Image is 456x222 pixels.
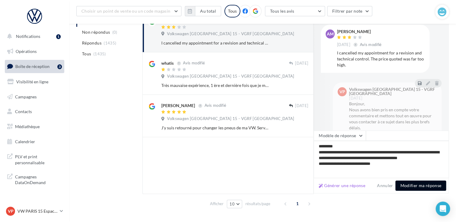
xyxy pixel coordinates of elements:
[265,6,325,16] button: Tous les avis
[161,60,174,66] div: whatis
[56,34,61,39] div: 1
[17,208,57,214] p: VW PARIS 15 Espace Suffren
[82,51,91,57] span: Tous
[81,8,170,14] span: Choisir un point de vente ou un code magasin
[15,173,62,186] span: Campagnes DataOnDemand
[4,150,65,168] a: PLV et print personnalisable
[93,51,106,56] span: (1435)
[337,50,425,68] div: I cancelled my appointment for a revision and technical control. The price quoted was far too high.
[183,61,205,66] span: Avis modifié
[204,103,226,108] span: Avis modifié
[339,89,345,95] span: VP
[224,5,240,17] div: Tous
[161,40,269,46] div: I cancelled my appointment for a revision and technical control. The price quoted was far too high.
[167,31,294,37] span: Volkswagen [GEOGRAPHIC_DATA] 15 - VGRF [GEOGRAPHIC_DATA]
[4,120,65,133] a: Médiathèque
[4,135,65,148] a: Calendrier
[16,49,37,54] span: Opérations
[327,31,334,37] span: AM
[185,6,221,16] button: Au total
[161,82,269,88] div: Très mauvaise expérience, 1 ère et dernière fois que je mets les pieds chez eux. Un ordre de répa...
[4,30,63,43] button: Notifications 1
[337,29,383,34] div: [PERSON_NAME]
[4,170,65,188] a: Campagnes DataOnDemand
[4,60,65,73] a: Boîte de réception3
[15,139,35,144] span: Calendrier
[245,201,270,207] span: résultats/page
[316,182,368,189] button: Générer une réponse
[360,42,382,47] span: Avis modifié
[230,202,235,206] span: 10
[295,61,308,66] span: [DATE]
[112,30,117,35] span: (0)
[15,94,37,99] span: Campagnes
[4,76,65,88] a: Visibilité en ligne
[76,6,181,16] button: Choisir un point de vente ou un code magasin
[349,87,436,96] div: Volkswagen [GEOGRAPHIC_DATA] 15 - VGRF [GEOGRAPHIC_DATA]
[82,40,102,46] span: Répondus
[82,29,110,35] span: Non répondus
[167,74,294,79] span: Volkswagen [GEOGRAPHIC_DATA] 15 - VGRF [GEOGRAPHIC_DATA]
[210,201,223,207] span: Afficher
[16,79,48,84] span: Visibilité en ligne
[327,6,372,16] button: Filtrer par note
[104,41,116,45] span: (1435)
[5,205,64,217] a: VP VW PARIS 15 Espace Suffren
[195,6,221,16] button: Au total
[337,42,350,48] span: [DATE]
[167,116,294,122] span: Volkswagen [GEOGRAPHIC_DATA] 15 - VGRF [GEOGRAPHIC_DATA]
[161,103,195,109] div: [PERSON_NAME]
[15,109,32,114] span: Contacts
[436,202,450,216] div: Open Intercom Messenger
[295,103,308,109] span: [DATE]
[15,124,40,129] span: Médiathèque
[395,180,446,191] button: Modifier ma réponse
[314,131,366,141] button: Modèle de réponse
[15,153,62,165] span: PLV et print personnalisable
[15,64,50,69] span: Boîte de réception
[57,64,62,69] div: 3
[349,101,437,137] div: Bonjour, Nous avons bien pris en compte votre commentaire et mettons tout en œuvre pour vous cont...
[293,199,302,208] span: 1
[375,182,395,189] button: Annuler
[4,91,65,103] a: Campagnes
[16,34,40,39] span: Notifications
[270,8,294,14] span: Tous les avis
[4,45,65,58] a: Opérations
[8,208,14,214] span: VP
[4,105,65,118] a: Contacts
[161,125,269,131] div: J'y suis retourné pour changer les pneus de ma VW. Service absolument impeccable, réactif et aima...
[227,200,242,208] button: 10
[349,96,362,100] span: [DATE]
